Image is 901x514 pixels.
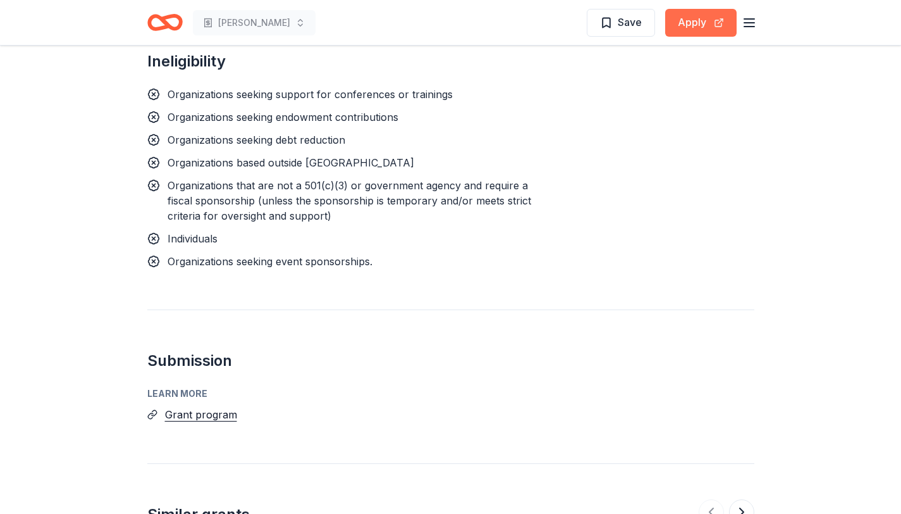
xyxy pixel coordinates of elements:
[147,51,542,72] h2: Ineligibility
[168,111,398,123] span: Organizations seeking endowment contributions
[168,255,372,268] span: Organizations seeking event sponsorships.
[168,232,218,245] span: Individuals
[168,156,414,169] span: Organizations based outside [GEOGRAPHIC_DATA]
[147,8,183,37] a: Home
[168,179,531,222] span: Organizations that are not a 501(c)(3) or government agency and require a fiscal sponsorship (unl...
[168,88,453,101] span: Organizations seeking support for conferences or trainings
[165,406,237,423] button: Grant program
[147,386,754,401] div: Learn more
[218,15,290,30] span: [PERSON_NAME]
[618,14,642,30] span: Save
[147,351,754,371] h2: Submission
[168,134,345,146] span: Organizations seeking debt reduction
[665,9,737,37] button: Apply
[587,9,655,37] button: Save
[193,10,316,35] button: [PERSON_NAME]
